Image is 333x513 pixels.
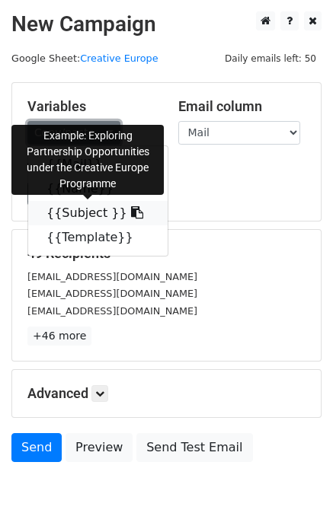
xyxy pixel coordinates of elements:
a: +46 more [27,327,91,346]
h5: Email column [178,98,306,115]
a: Send [11,433,62,462]
a: {{Subject }} [28,201,168,225]
h2: New Campaign [11,11,322,37]
span: Daily emails left: 50 [219,50,322,67]
div: Example: Exploring Partnership Opportunities under the Creative Europe Programme [11,125,164,195]
a: Preview [66,433,133,462]
a: {{Template}} [28,225,168,250]
small: [EMAIL_ADDRESS][DOMAIN_NAME] [27,305,197,317]
h5: Variables [27,98,155,115]
h5: Advanced [27,385,306,402]
a: Send Test Email [136,433,252,462]
iframe: Chat Widget [257,440,333,513]
small: [EMAIL_ADDRESS][DOMAIN_NAME] [27,288,197,299]
small: [EMAIL_ADDRESS][DOMAIN_NAME] [27,271,197,282]
a: Daily emails left: 50 [219,53,322,64]
a: Creative Europe [80,53,158,64]
small: Google Sheet: [11,53,158,64]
